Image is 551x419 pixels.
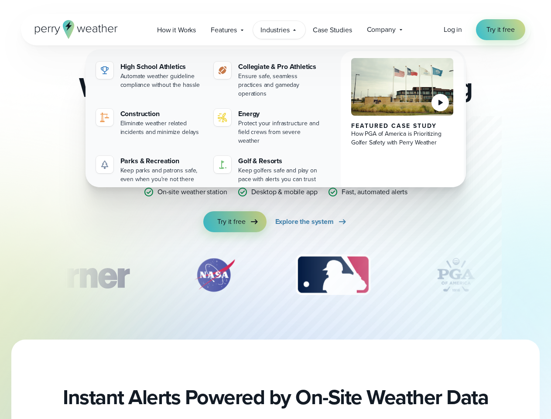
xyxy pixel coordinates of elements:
p: On-site weather station [157,187,227,197]
a: Parks & Recreation Keep parks and patrons safe, even when you're not there [92,152,207,187]
div: Automate weather guideline compliance without the hassle [120,72,204,89]
div: Ensure safe, seamless practices and gameday operations [238,72,322,98]
img: noun-crane-7630938-1@2x.svg [99,112,110,123]
a: Construction Eliminate weather related incidents and minimize delays [92,105,207,140]
img: NASA.svg [184,253,245,297]
div: Keep parks and patrons safe, even when you're not there [120,166,204,184]
div: 4 of 12 [421,253,491,297]
div: Featured Case Study [351,123,454,130]
a: Collegiate & Pro Athletics Ensure safe, seamless practices and gameday operations [210,58,325,102]
img: parks-icon-grey.svg [99,159,110,170]
span: Try it free [217,216,245,227]
h2: Weather Monitoring and Alerting System [65,73,487,129]
img: PGA.svg [421,253,491,297]
a: Case Studies [305,21,359,39]
a: Log in [444,24,462,35]
span: How it Works [157,25,196,35]
div: Parks & Recreation [120,156,204,166]
img: golf-iconV2.svg [217,159,228,170]
img: highschool-icon.svg [99,65,110,76]
div: How PGA of America is Prioritizing Golfer Safety with Perry Weather [351,130,454,147]
a: Explore the system [275,211,348,232]
img: MLB.svg [287,253,379,297]
a: Energy Protect your infrastructure and field crews from severe weather [210,105,325,149]
div: Keep golfers safe and play on pace with alerts you can trust [238,166,322,184]
a: Try it free [203,211,266,232]
img: energy-icon@2x-1.svg [217,112,228,123]
span: Try it free [486,24,514,35]
div: Golf & Resorts [238,156,322,166]
p: Desktop & mobile app [251,187,317,197]
a: High School Athletics Automate weather guideline compliance without the hassle [92,58,207,93]
div: 1 of 12 [18,253,142,297]
img: PGA of America, Frisco Campus [351,58,454,116]
div: Eliminate weather related incidents and minimize delays [120,119,204,137]
div: 3 of 12 [287,253,379,297]
div: Construction [120,109,204,119]
span: Features [211,25,237,35]
a: How it Works [150,21,203,39]
a: PGA of America, Frisco Campus Featured Case Study How PGA of America is Prioritizing Golfer Safet... [341,51,464,194]
div: slideshow [65,253,487,301]
img: Turner-Construction_1.svg [18,253,142,297]
a: Try it free [476,19,525,40]
span: Case Studies [313,25,352,35]
span: Company [367,24,396,35]
p: Fast, automated alerts [342,187,407,197]
a: Golf & Resorts Keep golfers safe and play on pace with alerts you can trust [210,152,325,187]
img: proathletics-icon@2x-1.svg [217,65,228,76]
span: Industries [260,25,289,35]
div: 2 of 12 [184,253,245,297]
div: High School Athletics [120,62,204,72]
div: Energy [238,109,322,119]
span: Log in [444,24,462,34]
span: Explore the system [275,216,334,227]
h2: Instant Alerts Powered by On-Site Weather Data [63,385,488,409]
div: Collegiate & Pro Athletics [238,62,322,72]
div: Protect your infrastructure and field crews from severe weather [238,119,322,145]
